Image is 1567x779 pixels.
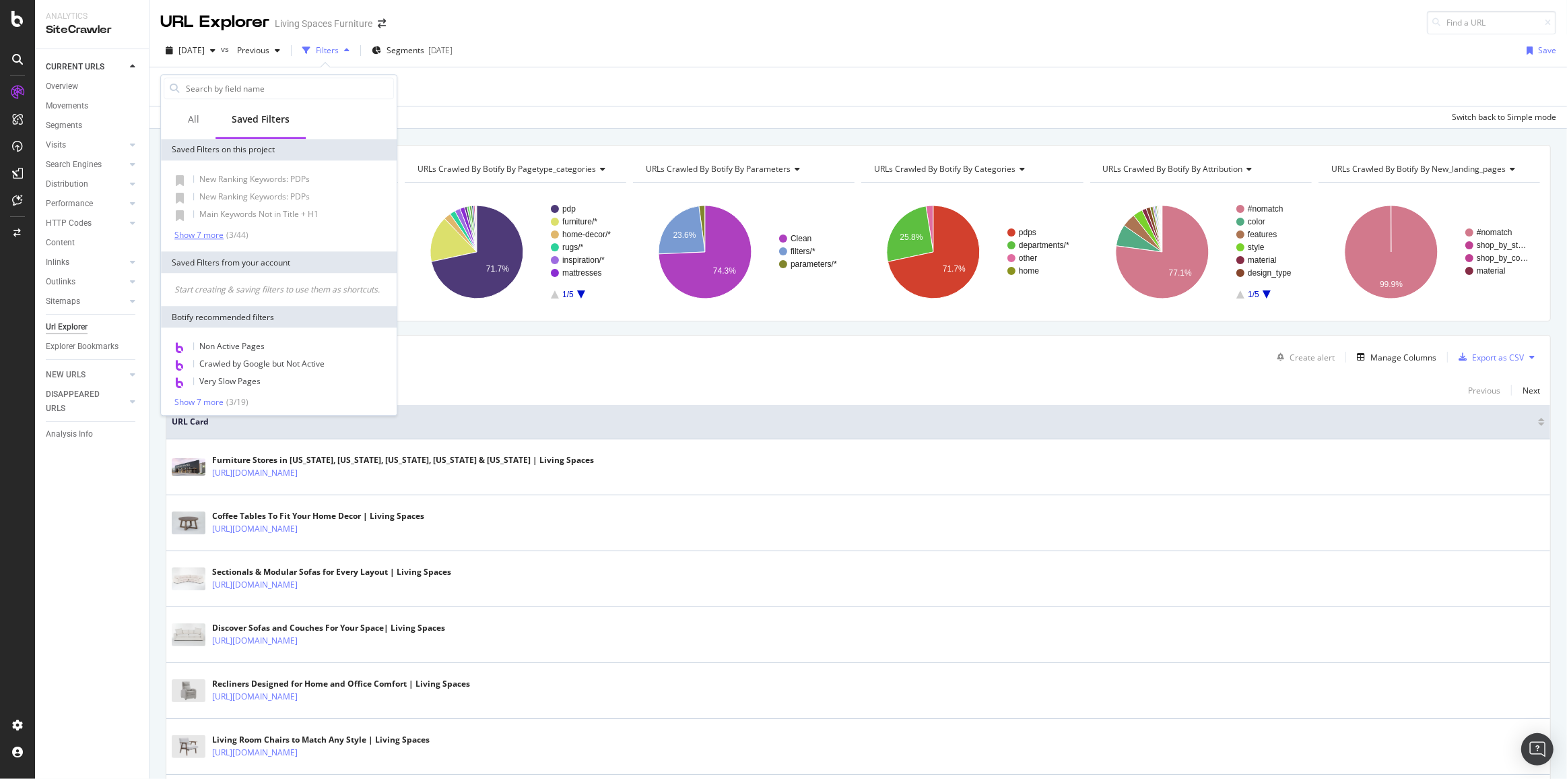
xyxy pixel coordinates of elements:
[160,11,269,34] div: URL Explorer
[46,197,126,211] a: Performance
[562,268,602,278] text: mattresses
[1523,385,1540,396] div: Next
[172,679,205,702] img: main image
[643,158,842,180] h4: URLs Crawled By Botify By parameters
[1521,40,1556,61] button: Save
[46,294,126,309] a: Sitemaps
[316,44,339,56] div: Filters
[46,197,93,211] div: Performance
[1329,158,1528,180] h4: URLs Crawled By Botify By new_landing_pages
[562,204,576,214] text: pdp
[405,193,625,311] svg: A chart.
[199,359,325,370] span: Crawled by Google but Not Active
[46,22,138,38] div: SiteCrawler
[232,113,290,126] div: Saved Filters
[1427,11,1556,34] input: Find a URL
[46,11,138,22] div: Analytics
[161,251,397,273] div: Saved Filters from your account
[1248,204,1283,214] text: #nomatch
[172,416,1535,428] span: URL Card
[46,340,139,354] a: Explorer Bookmarks
[1352,349,1436,365] button: Manage Columns
[1370,352,1436,363] div: Manage Columns
[791,234,811,243] text: Clean
[1477,253,1529,263] text: shop_by_co…
[212,454,594,466] div: Furniture Stores in [US_STATE], [US_STATE], [US_STATE], [US_STATE] & [US_STATE] | Living Spaces
[160,40,221,61] button: [DATE]
[562,230,611,239] text: home-decor/*
[199,173,310,185] span: New Ranking Keywords: PDPs
[185,78,393,98] input: Search by field name
[46,216,92,230] div: HTTP Codes
[1468,385,1500,396] div: Previous
[871,158,1071,180] h4: URLs Crawled By Botify By categories
[1468,382,1500,398] button: Previous
[1331,163,1506,175] span: URLs Crawled By Botify By new_landing_pages
[224,229,248,241] div: ( 3 / 44 )
[46,177,126,191] a: Distribution
[428,44,453,56] div: [DATE]
[1248,290,1259,299] text: 1/5
[1290,352,1335,363] div: Create alert
[46,138,126,152] a: Visits
[212,678,470,690] div: Recliners Designed for Home and Office Comfort | Living Spaces
[562,217,597,226] text: furniture/*
[1248,243,1265,252] text: style
[164,284,394,295] div: Start creating & saving filters to use them as shortcuts.
[791,259,837,269] text: parameters/*
[46,80,139,94] a: Overview
[212,522,298,536] a: [URL][DOMAIN_NAME]
[46,275,75,289] div: Outlinks
[46,236,75,250] div: Content
[212,634,298,648] a: [URL][DOMAIN_NAME]
[174,398,224,407] div: Show 7 more
[713,266,736,276] text: 74.3%
[46,80,78,94] div: Overview
[861,193,1081,311] svg: A chart.
[46,255,69,270] div: Inlinks
[172,511,205,534] img: main image
[46,255,126,270] a: Inlinks
[46,387,114,416] div: DISAPPEARED URLS
[633,193,853,311] svg: A chart.
[387,44,424,56] span: Segments
[1019,266,1039,276] text: home
[46,427,139,441] a: Analysis Info
[1103,163,1243,175] span: URLs Crawled By Botify By attribution
[46,368,86,382] div: NEW URLS
[46,138,66,152] div: Visits
[212,510,424,522] div: Coffee Tables To Fit Your Home Decor | Living Spaces
[46,387,126,416] a: DISAPPEARED URLS
[1248,255,1277,265] text: material
[232,44,269,56] span: Previous
[172,623,205,646] img: main image
[1452,111,1556,123] div: Switch back to Simple mode
[1100,158,1300,180] h4: URLs Crawled By Botify By attribution
[297,40,355,61] button: Filters
[418,163,596,175] span: URLs Crawled By Botify By pagetype_categories
[178,44,205,56] span: 2025 Oct. 6th
[212,734,430,746] div: Living Room Chairs to Match Any Style | Living Spaces
[46,294,80,309] div: Sitemaps
[1319,193,1540,311] div: A chart.
[1271,346,1335,368] button: Create alert
[1477,266,1506,276] text: material
[562,243,584,252] text: rugs/*
[673,230,696,240] text: 23.6%
[1019,241,1069,250] text: departments/*
[46,60,126,74] a: CURRENT URLS
[46,119,139,133] a: Segments
[46,158,126,172] a: Search Engines
[161,139,397,160] div: Saved Filters on this project
[562,255,605,265] text: inspiration/*
[1477,241,1526,250] text: shop_by_st…
[646,163,791,175] span: URLs Crawled By Botify By parameters
[46,368,126,382] a: NEW URLS
[943,264,966,274] text: 71.7%
[486,264,509,274] text: 71.7%
[46,320,88,334] div: Url Explorer
[1090,193,1310,311] svg: A chart.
